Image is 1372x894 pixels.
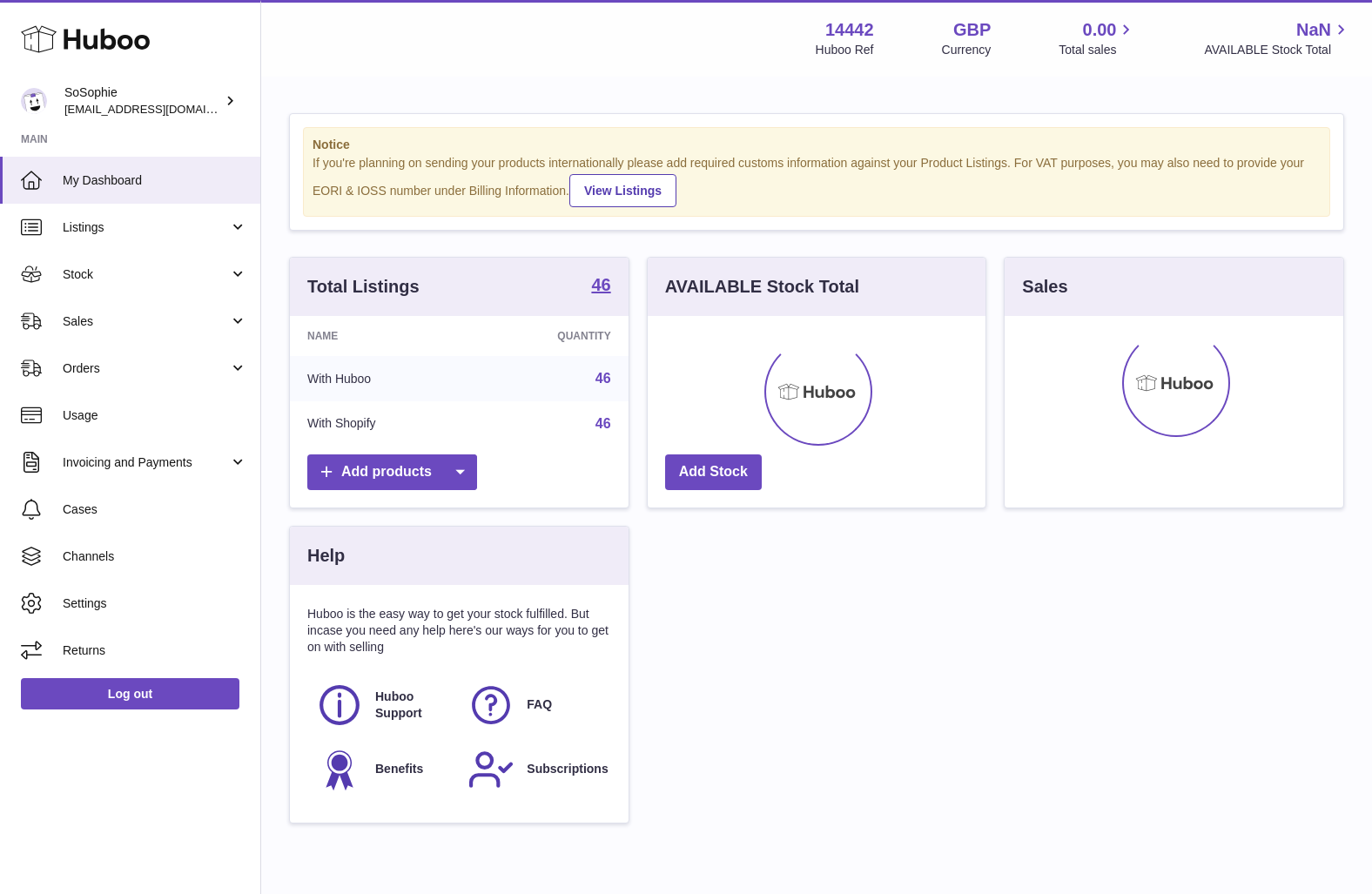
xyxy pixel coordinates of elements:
a: Add Stock [665,454,762,490]
span: Invoicing and Payments [63,454,229,471]
p: Huboo is the easy way to get your stock fulfilled. But incase you need any help here's our ways f... [307,606,611,655]
span: Returns [63,642,247,659]
h3: Sales [1022,275,1067,299]
th: Name [290,316,473,356]
h3: Total Listings [307,275,420,299]
div: SoSophie [64,84,221,118]
td: With Shopify [290,401,473,447]
span: Sales [63,313,229,330]
a: Benefits [316,746,450,793]
span: Orders [63,360,229,377]
span: Benefits [375,761,423,777]
a: Huboo Support [316,682,450,729]
span: [EMAIL_ADDRESS][DOMAIN_NAME] [64,102,256,116]
span: Stock [63,266,229,283]
strong: Notice [313,137,1321,153]
img: info@thebigclick.co.uk [21,88,47,114]
div: Huboo Ref [816,42,874,58]
a: 46 [595,416,611,431]
span: Huboo Support [375,689,448,722]
span: Usage [63,407,247,424]
a: FAQ [467,682,602,729]
div: Currency [942,42,992,58]
a: 0.00 Total sales [1059,18,1136,58]
a: NaN AVAILABLE Stock Total [1204,18,1351,58]
span: My Dashboard [63,172,247,189]
span: Listings [63,219,229,236]
strong: 46 [591,276,610,293]
span: Channels [63,548,247,565]
a: Log out [21,678,239,709]
strong: GBP [953,18,991,42]
a: 46 [591,276,610,297]
a: View Listings [569,174,676,207]
span: AVAILABLE Stock Total [1204,42,1351,58]
td: With Huboo [290,356,473,401]
a: 46 [595,371,611,386]
div: If you're planning on sending your products internationally please add required customs informati... [313,155,1321,207]
span: NaN [1296,18,1331,42]
span: Cases [63,501,247,518]
h3: Help [307,544,345,568]
span: Settings [63,595,247,612]
a: Subscriptions [467,746,602,793]
span: FAQ [527,696,552,713]
span: Subscriptions [527,761,608,777]
th: Quantity [473,316,629,356]
h3: AVAILABLE Stock Total [665,275,859,299]
span: Total sales [1059,42,1136,58]
strong: 14442 [825,18,874,42]
a: Add products [307,454,477,490]
span: 0.00 [1083,18,1117,42]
